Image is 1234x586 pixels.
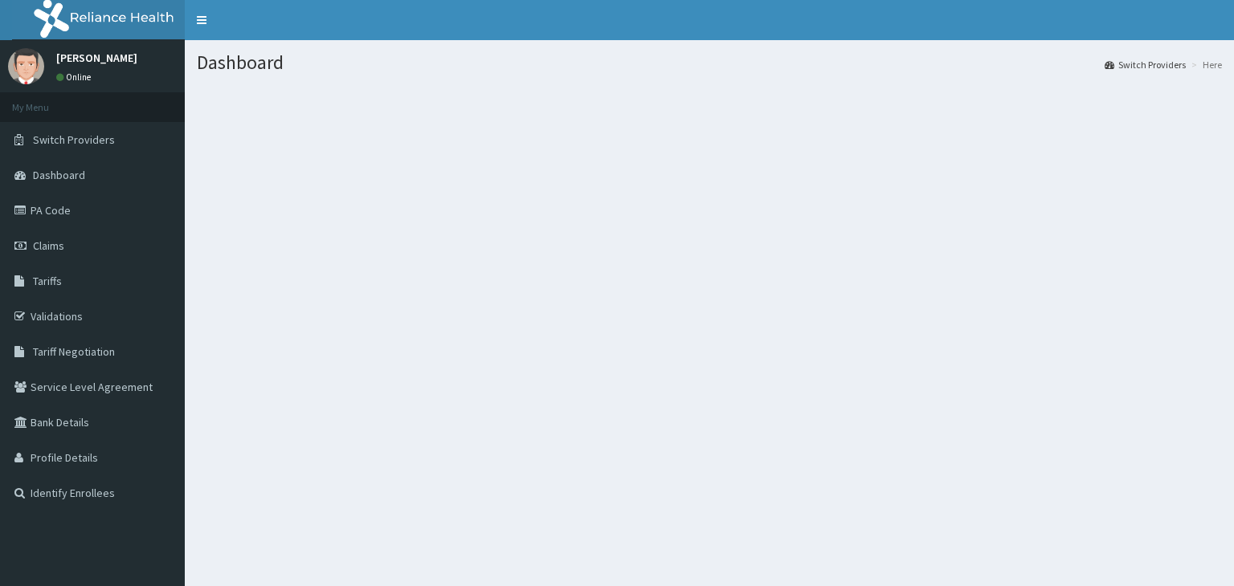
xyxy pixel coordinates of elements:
[56,52,137,63] p: [PERSON_NAME]
[33,238,64,253] span: Claims
[33,132,115,147] span: Switch Providers
[33,344,115,359] span: Tariff Negotiation
[1105,58,1186,71] a: Switch Providers
[33,168,85,182] span: Dashboard
[1187,58,1222,71] li: Here
[8,48,44,84] img: User Image
[33,274,62,288] span: Tariffs
[56,71,95,83] a: Online
[197,52,1222,73] h1: Dashboard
